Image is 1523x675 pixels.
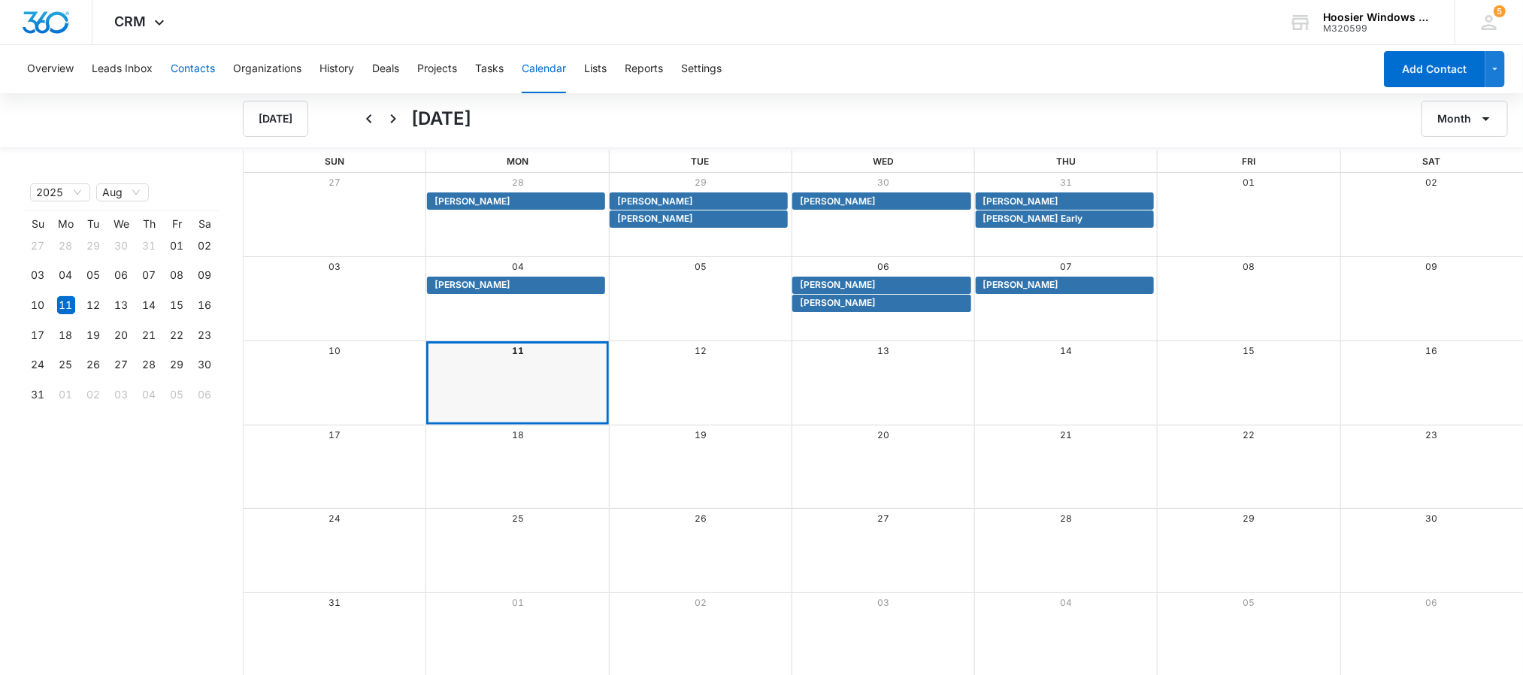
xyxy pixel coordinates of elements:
td: 2025-08-26 [80,350,107,380]
div: 18 [57,326,75,344]
div: 05 [168,386,186,404]
button: Reports [625,45,663,93]
div: notifications count [1494,5,1506,17]
button: Settings [681,45,722,93]
div: 21 [141,326,159,344]
td: 2025-08-25 [52,350,80,380]
span: Sat [1423,156,1441,167]
a: 08 [1243,261,1255,272]
a: 30 [1425,513,1437,524]
div: 03 [113,386,131,404]
div: 25 [57,356,75,374]
span: [PERSON_NAME] [983,195,1059,208]
a: 03 [877,597,889,608]
a: 22 [1243,429,1255,440]
td: 2025-08-27 [107,350,135,380]
a: 10 [329,345,341,356]
td: 2025-07-30 [107,231,135,261]
a: 14 [1060,345,1072,356]
button: Next [381,107,405,131]
div: 29 [168,356,186,374]
a: 04 [512,261,524,272]
a: 05 [695,261,707,272]
div: 14 [141,296,159,314]
a: 25 [512,513,524,524]
button: Projects [417,45,457,93]
a: 16 [1425,345,1437,356]
button: Deals [372,45,399,93]
td: 2025-09-04 [135,380,163,410]
button: Add Contact [1384,51,1485,87]
td: 2025-08-07 [135,261,163,291]
td: 2025-08-17 [24,320,52,350]
div: 17 [29,326,47,344]
h1: [DATE] [411,105,471,132]
th: Tu [80,217,107,231]
a: 17 [329,429,341,440]
td: 2025-08-05 [80,261,107,291]
div: 06 [113,266,131,284]
td: 2025-09-02 [80,380,107,410]
button: Lists [584,45,607,93]
td: 2025-08-10 [24,290,52,320]
a: 28 [1060,513,1072,524]
div: Shane Babcock [980,278,1150,292]
td: 2025-08-20 [107,320,135,350]
a: 09 [1425,261,1437,272]
td: 2025-08-02 [191,231,219,261]
div: 09 [196,266,214,284]
a: 29 [1243,513,1255,524]
button: History [319,45,354,93]
div: 29 [85,237,103,255]
span: Fri [1243,156,1256,167]
a: 02 [695,597,707,608]
a: 12 [695,345,707,356]
a: 24 [329,513,341,524]
span: [PERSON_NAME] [800,195,876,208]
div: 27 [29,237,47,255]
span: Tue [692,156,710,167]
td: 2025-08-14 [135,290,163,320]
div: 27 [113,356,131,374]
td: 2025-07-29 [80,231,107,261]
td: 2025-08-01 [163,231,191,261]
td: 2025-07-28 [52,231,80,261]
span: Thu [1056,156,1076,167]
a: 06 [877,261,889,272]
td: 2025-08-16 [191,290,219,320]
div: account name [1323,11,1433,23]
div: Daniel Stump [796,278,967,292]
div: Ethan Paff [796,296,967,310]
td: 2025-08-30 [191,350,219,380]
a: 05 [1243,597,1255,608]
a: 30 [877,177,889,188]
a: 21 [1060,429,1072,440]
a: 20 [877,429,889,440]
div: 26 [85,356,103,374]
div: account id [1323,23,1433,34]
a: 11 [512,345,524,356]
span: [PERSON_NAME] [434,195,510,208]
td: 2025-09-05 [163,380,191,410]
div: 28 [141,356,159,374]
button: Organizations [233,45,301,93]
td: 2025-08-31 [24,380,52,410]
div: Carl Crabiel [613,195,784,208]
span: Sun [325,156,344,167]
span: Mon [507,156,528,167]
span: [PERSON_NAME] [434,278,510,292]
button: Calendar [522,45,566,93]
a: 01 [1243,177,1255,188]
a: 28 [512,177,524,188]
div: 20 [113,326,131,344]
span: CRM [115,14,147,29]
a: 13 [877,345,889,356]
td: 2025-08-11 [52,290,80,320]
span: [PERSON_NAME] [617,212,693,226]
a: 07 [1060,261,1072,272]
div: 31 [141,237,159,255]
td: 2025-08-21 [135,320,163,350]
div: 08 [168,266,186,284]
div: 01 [57,386,75,404]
div: Meredith Miller [431,278,601,292]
